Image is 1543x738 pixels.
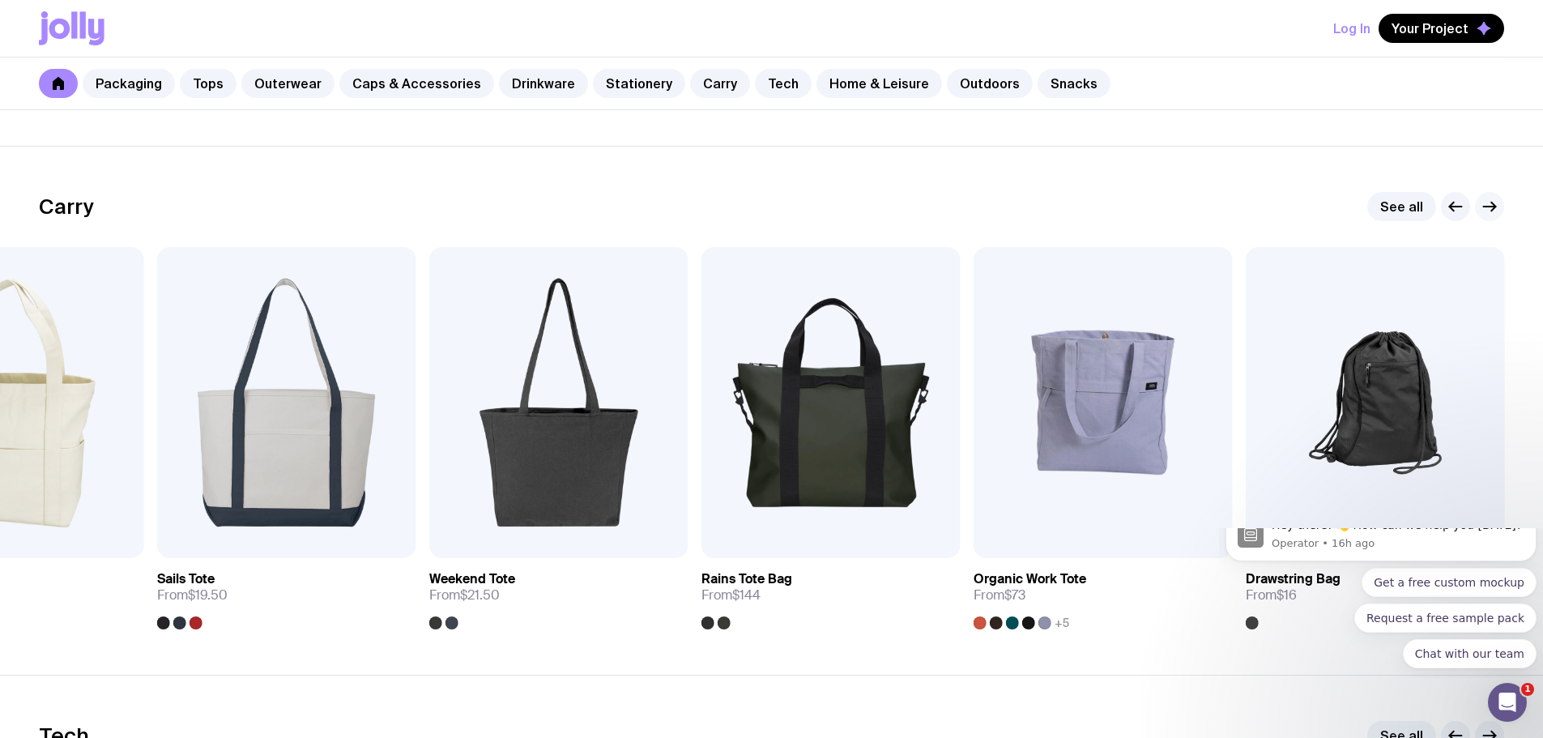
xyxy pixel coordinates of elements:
[241,69,335,98] a: Outerwear
[157,571,215,587] h3: Sails Tote
[157,587,228,604] span: From
[429,571,515,587] h3: Weekend Tote
[1392,20,1468,36] span: Your Project
[499,69,588,98] a: Drinkware
[83,69,175,98] a: Packaging
[816,69,942,98] a: Home & Leisure
[429,558,688,629] a: Weekend ToteFrom$21.50
[701,571,792,587] h3: Rains Tote Bag
[180,69,237,98] a: Tops
[701,587,761,604] span: From
[593,69,685,98] a: Stationery
[53,8,305,23] p: Message from Operator, sent 16h ago
[1521,683,1534,696] span: 1
[701,558,961,629] a: Rains Tote BagFrom$144
[947,69,1033,98] a: Outdoors
[1038,69,1110,98] a: Snacks
[143,40,318,69] button: Quick reply: Get a free custom mockup
[460,587,500,604] span: $21.50
[188,587,228,604] span: $19.50
[1004,587,1025,604] span: $73
[429,587,500,604] span: From
[1488,683,1527,722] iframe: Intercom live chat
[157,558,416,629] a: Sails ToteFrom$19.50
[1333,14,1370,43] button: Log In
[135,75,318,105] button: Quick reply: Request a free sample pack
[339,69,494,98] a: Caps & Accessories
[755,69,812,98] a: Tech
[732,587,761,604] span: $144
[974,571,1086,587] h3: Organic Work Tote
[974,587,1025,604] span: From
[1379,14,1504,43] button: Your Project
[1055,616,1069,629] span: +5
[39,194,94,219] h2: Carry
[974,558,1233,629] a: Organic Work ToteFrom$73+5
[690,69,750,98] a: Carry
[184,111,318,140] button: Quick reply: Chat with our team
[1367,192,1436,221] a: See all
[1219,528,1543,678] iframe: Intercom notifications message
[6,40,318,140] div: Quick reply options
